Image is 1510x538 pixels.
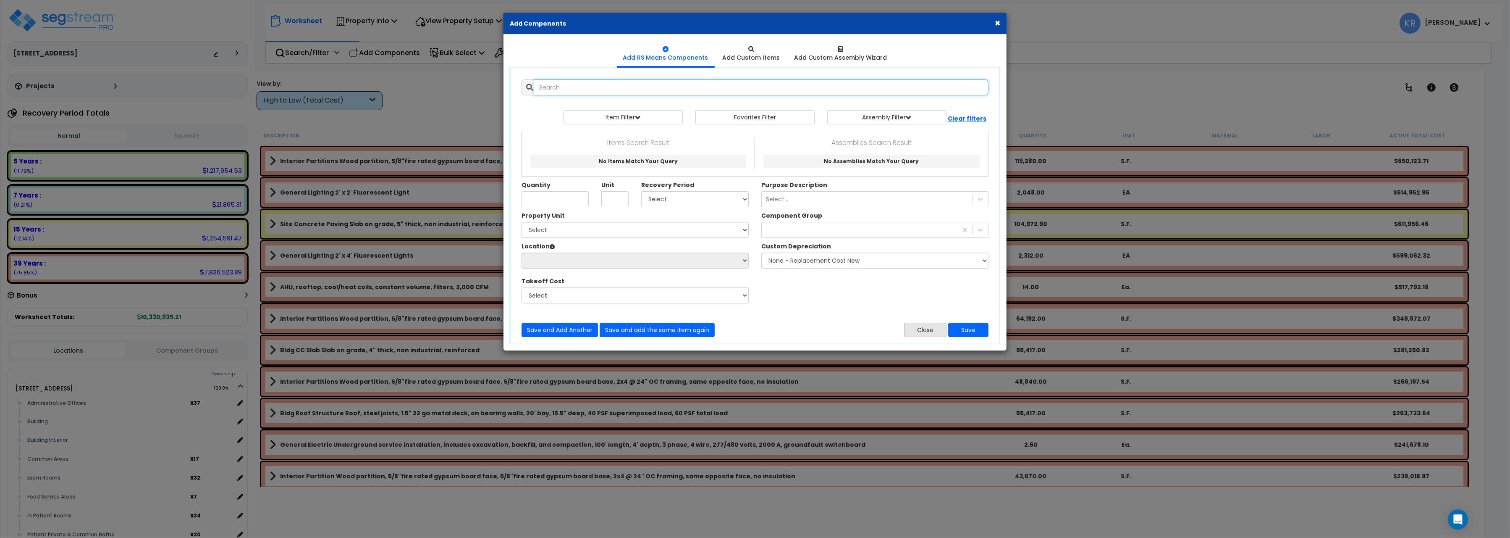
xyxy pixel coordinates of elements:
[599,158,678,165] span: No Items Match Your Query
[948,323,988,337] button: Save
[761,211,822,220] label: Component Group
[564,110,683,124] button: Item Filter
[528,137,748,148] p: Items Search Result
[761,137,982,148] p: Assemblies Search Result
[827,110,946,124] button: Assembly Filter
[522,211,565,220] label: Property Unit
[695,110,815,124] button: Favorites Filter
[522,323,598,337] button: Save and Add Another
[1448,509,1468,530] div: Open Intercom Messenger
[948,114,986,123] b: Clear filters
[904,323,946,337] button: Close
[766,195,788,203] div: Select...
[761,181,827,189] label: A Purpose Description Prefix can be used to customize the Item Description that will be shown in ...
[522,242,555,251] label: Location
[723,53,780,62] div: Add Custom Items
[510,19,566,28] b: Add Components
[534,79,988,95] input: Search
[623,53,708,62] div: Add RS Means Components
[522,277,564,285] label: The Custom Item Descriptions in this Dropdown have been designated as 'Takeoff Costs' within thei...
[995,18,1000,27] button: ×
[641,181,694,189] label: Recovery Period
[761,242,831,251] label: Custom Depreciation
[522,181,551,189] label: Quantity
[600,323,715,337] button: Save and add the same item again
[824,158,919,165] span: No Assemblies Match Your Query
[601,181,614,189] label: Unit
[794,53,887,62] div: Add Custom Assembly Wizard
[522,287,749,303] select: The Custom Item Descriptions in this Dropdown have been designated as 'Takeoff Costs' within thei...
